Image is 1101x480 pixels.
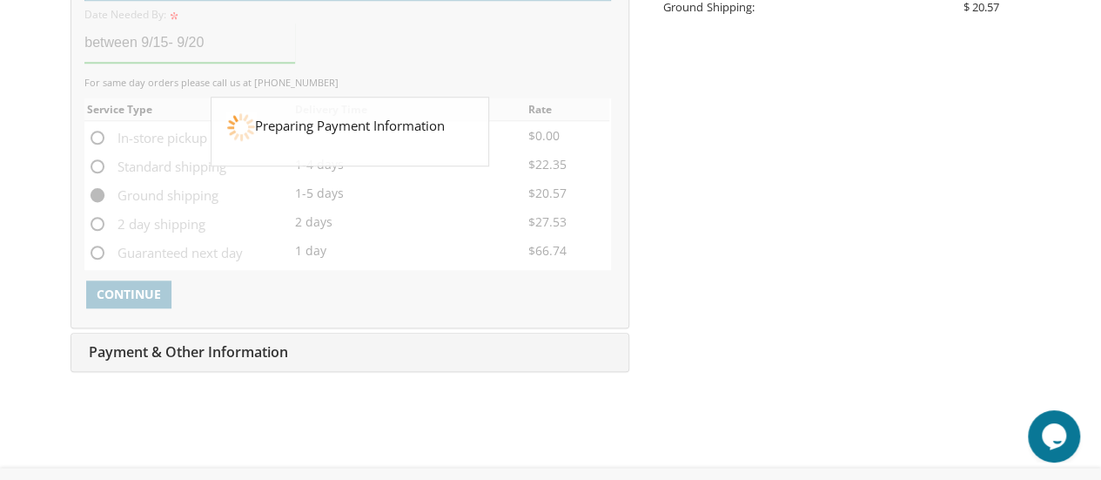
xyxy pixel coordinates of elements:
[1028,410,1084,463] iframe: chat widget
[227,113,255,141] img: ajax-loader1.gif
[225,111,475,144] div: Preparing Payment Information
[84,342,288,362] span: Payment & Other Information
